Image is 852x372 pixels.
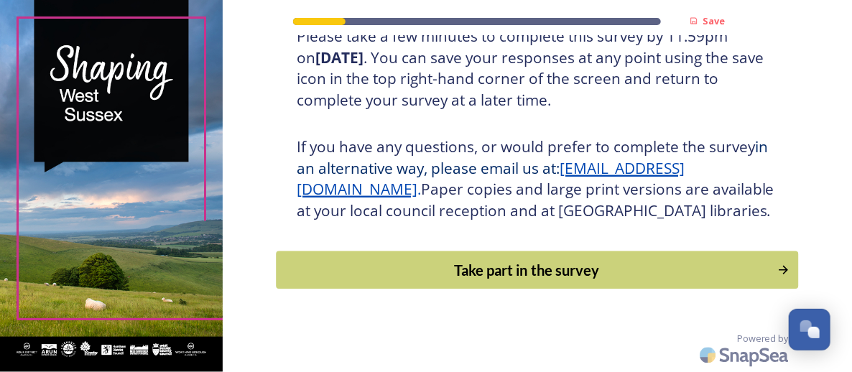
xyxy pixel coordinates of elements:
span: in an alternative way, please email us at: [297,136,772,178]
span: Powered by [737,332,789,345]
a: [EMAIL_ADDRESS][DOMAIN_NAME] [297,158,685,200]
div: Take part in the survey [284,259,769,281]
h3: If you have any questions, or would prefer to complete the survey Paper copies and large print ve... [297,136,778,221]
button: Open Chat [789,309,830,350]
h3: Please take a few minutes to complete this survey by 11.59pm on . You can save your responses at ... [297,26,778,111]
strong: Save [703,14,725,27]
strong: [DATE] [315,47,364,68]
span: . [417,179,421,199]
img: SnapSea Logo [695,338,796,372]
button: Continue [276,251,798,289]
